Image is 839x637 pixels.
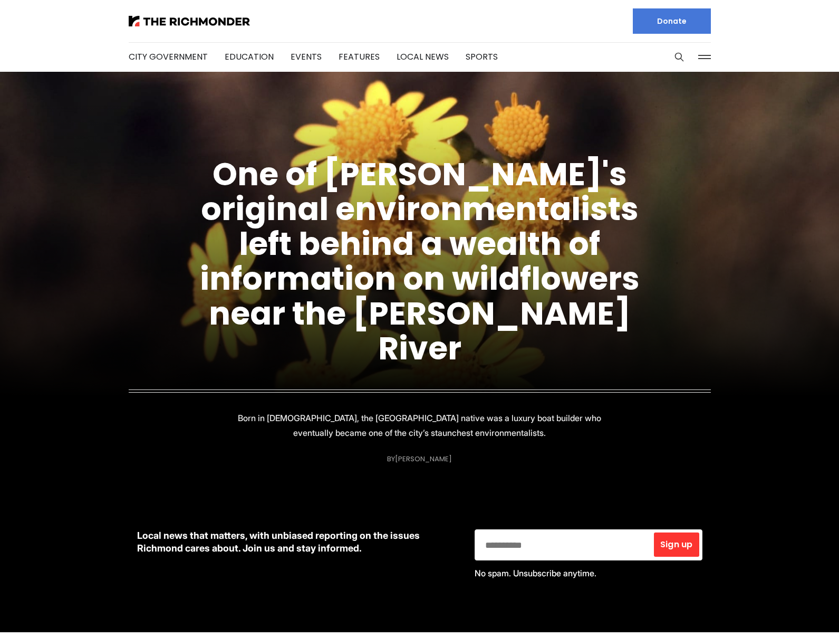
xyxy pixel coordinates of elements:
[291,51,322,63] a: Events
[633,8,711,34] a: Donate
[137,529,458,555] p: Local news that matters, with unbiased reporting on the issues Richmond cares about. Join us and ...
[129,51,208,63] a: City Government
[339,51,380,63] a: Features
[671,49,687,65] button: Search this site
[232,411,607,440] p: Born in [DEMOGRAPHIC_DATA], the [GEOGRAPHIC_DATA] native was a luxury boat builder who eventually...
[200,152,640,370] a: One of [PERSON_NAME]'s original environmentalists left behind a wealth of information on wildflow...
[654,533,699,557] button: Sign up
[225,51,274,63] a: Education
[475,568,596,578] span: No spam. Unsubscribe anytime.
[129,16,250,26] img: The Richmonder
[397,51,449,63] a: Local News
[387,455,452,463] div: By
[660,540,692,549] span: Sign up
[395,454,452,464] a: [PERSON_NAME]
[466,51,498,63] a: Sports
